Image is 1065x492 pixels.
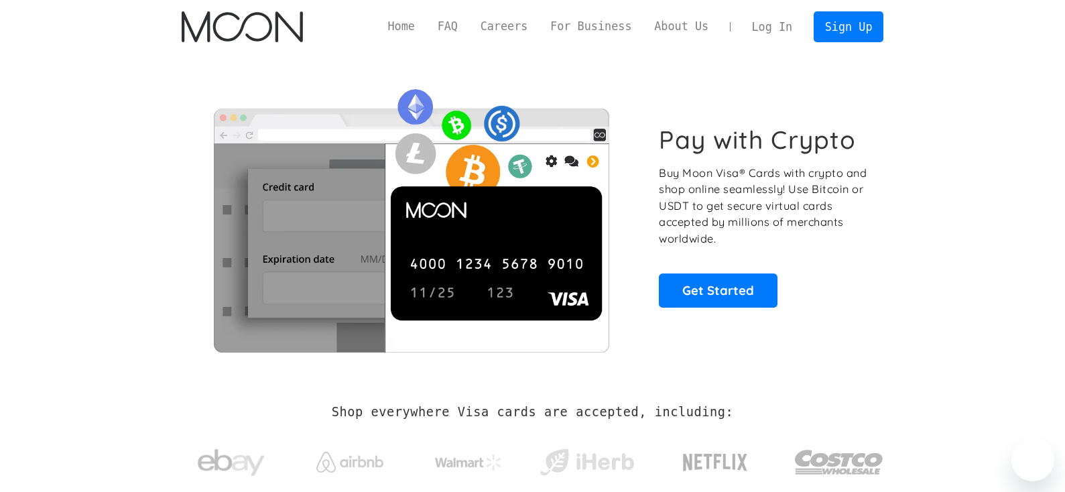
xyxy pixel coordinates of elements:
a: For Business [539,18,643,35]
a: ebay [182,428,281,491]
img: Moon Cards let you spend your crypto anywhere Visa is accepted. [182,80,641,352]
a: Home [377,18,426,35]
a: Netflix [655,432,775,486]
img: Moon Logo [182,11,303,42]
img: Walmart [435,454,502,471]
h1: Pay with Crypto [659,125,856,155]
h2: Shop everywhere Visa cards are accepted, including: [332,405,733,420]
a: Sign Up [814,11,883,42]
img: ebay [198,442,265,484]
a: Careers [469,18,539,35]
img: Netflix [682,446,749,479]
img: iHerb [537,445,637,480]
a: Get Started [659,273,777,307]
a: home [182,11,303,42]
iframe: Button to launch messaging window [1011,438,1054,481]
a: Log In [741,12,804,42]
img: Airbnb [316,452,383,473]
a: About Us [643,18,720,35]
a: Airbnb [300,438,399,479]
a: Walmart [418,441,518,477]
a: FAQ [426,18,469,35]
img: Costco [794,437,884,487]
a: iHerb [537,432,637,487]
p: Buy Moon Visa® Cards with crypto and shop online seamlessly! Use Bitcoin or USDT to get secure vi... [659,165,869,247]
